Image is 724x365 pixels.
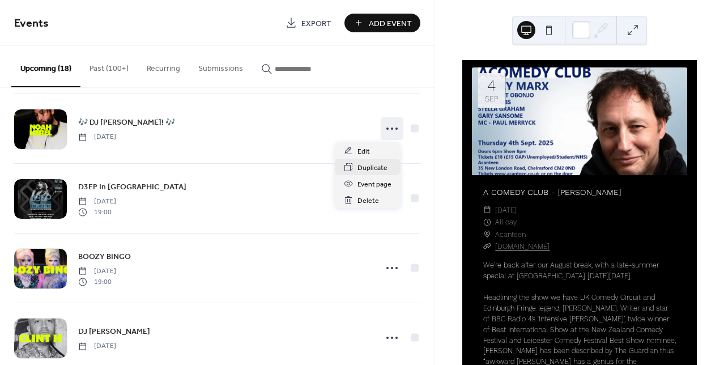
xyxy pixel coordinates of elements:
[78,277,116,287] span: 19:00
[78,266,116,277] span: [DATE]
[78,197,116,207] span: [DATE]
[357,179,391,190] span: Event page
[78,326,150,338] span: DJ [PERSON_NAME]
[189,46,252,86] button: Submissions
[483,216,491,228] div: ​
[344,14,420,32] button: Add Event
[78,325,150,338] a: DJ [PERSON_NAME]
[483,188,621,197] a: A COMEDY CLUB - [PERSON_NAME]
[78,116,175,129] a: 🎶 DJ [PERSON_NAME]! 🎶
[138,46,189,86] button: Recurring
[487,78,496,94] div: 4
[357,195,379,207] span: Delete
[495,216,517,228] span: All day
[277,14,340,32] a: Export
[78,181,186,193] span: D3EP In [GEOGRAPHIC_DATA]
[78,117,175,129] span: 🎶 DJ [PERSON_NAME]! 🎶
[301,18,331,29] span: Export
[485,95,499,103] div: Sep
[357,162,387,174] span: Duplicate
[483,240,491,252] div: ​
[495,242,550,251] a: [DOMAIN_NAME]
[80,46,138,86] button: Past (100+)
[78,250,131,263] a: BOOZY BINGO
[495,228,526,240] span: Acanteen
[78,341,116,351] span: [DATE]
[483,204,491,216] div: ​
[495,204,517,216] span: [DATE]
[78,207,116,217] span: 19:00
[483,228,491,240] div: ​
[78,180,186,193] a: D3EP In [GEOGRAPHIC_DATA]
[78,251,131,263] span: BOOZY BINGO
[78,132,116,142] span: [DATE]
[369,18,412,29] span: Add Event
[14,12,49,35] span: Events
[357,146,370,158] span: Edit
[11,46,80,87] button: Upcoming (18)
